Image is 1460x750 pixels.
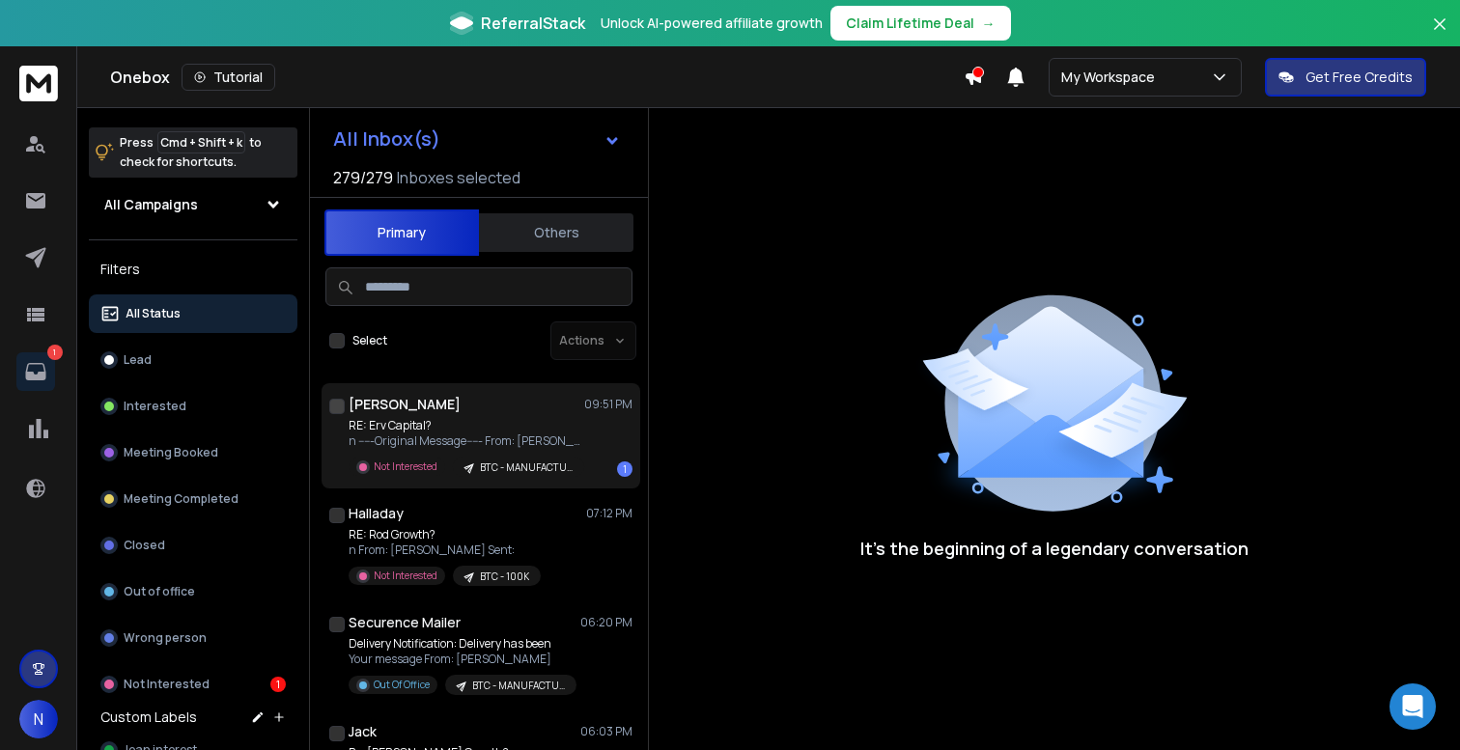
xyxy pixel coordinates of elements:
p: n -----Original Message----- From: [PERSON_NAME] [349,433,580,449]
p: Not Interested [374,459,437,474]
p: Lead [124,352,152,368]
button: Tutorial [182,64,275,91]
p: Out of office [124,584,195,599]
button: All Inbox(s) [318,120,636,158]
h1: [PERSON_NAME] [349,395,461,414]
button: N [19,700,58,738]
p: My Workspace [1061,68,1163,87]
h1: Halladay [349,504,404,523]
span: ReferralStack [481,12,585,35]
h3: Inboxes selected [397,166,520,189]
button: Others [479,211,633,254]
p: 07:12 PM [586,506,632,521]
p: Your message From: [PERSON_NAME] [349,652,576,667]
p: 1 [47,345,63,360]
button: Claim Lifetime Deal→ [830,6,1011,41]
button: Get Free Credits [1265,58,1426,97]
p: 06:20 PM [580,615,632,630]
p: Wrong person [124,630,207,646]
h1: Jack [349,722,377,741]
p: Delivery Notification: Delivery has been [349,636,576,652]
p: Not Interested [124,677,210,692]
button: Out of office [89,572,297,611]
span: 279 / 279 [333,166,393,189]
p: 09:51 PM [584,397,632,412]
h1: All Inbox(s) [333,129,440,149]
button: Meeting Booked [89,433,297,472]
a: 1 [16,352,55,391]
p: RE: Rod Growth? [349,527,541,542]
p: It’s the beginning of a legendary conversation [860,535,1249,562]
span: Cmd + Shift + k [157,131,245,153]
button: Wrong person [89,619,297,657]
p: Get Free Credits [1306,68,1413,87]
div: Open Intercom Messenger [1390,683,1436,730]
p: Press to check for shortcuts. [120,133,262,172]
button: Lead [89,341,297,379]
button: Primary [324,209,479,256]
button: All Status [89,294,297,333]
p: 06:03 PM [580,724,632,739]
div: 1 [270,677,286,692]
h3: Filters [89,256,297,283]
label: Select [352,333,387,348]
h1: Securence Mailer [349,613,461,632]
p: Not Interested [374,569,437,583]
h1: All Campaigns [104,195,198,214]
p: BTC - MANUFACTURING [480,460,573,475]
button: Meeting Completed [89,480,297,518]
button: Not Interested1 [89,665,297,704]
p: n From: [PERSON_NAME] Sent: [349,542,541,558]
button: Close banner [1427,12,1452,58]
h3: Custom Labels [100,708,197,727]
button: All Campaigns [89,185,297,224]
p: Out Of Office [374,678,430,692]
button: Closed [89,526,297,565]
div: 1 [617,461,632,477]
p: RE: Erv Capital? [349,418,580,433]
button: Interested [89,387,297,426]
p: Meeting Booked [124,445,218,460]
div: Onebox [110,64,964,91]
p: Unlock AI-powered affiliate growth [601,14,823,33]
p: Meeting Completed [124,491,239,507]
p: Interested [124,399,186,414]
p: All Status [126,306,181,321]
span: → [982,14,996,33]
p: Closed [124,538,165,553]
p: BTC - 100K [480,569,529,584]
p: BTC - MANUFACTURING [472,679,565,693]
